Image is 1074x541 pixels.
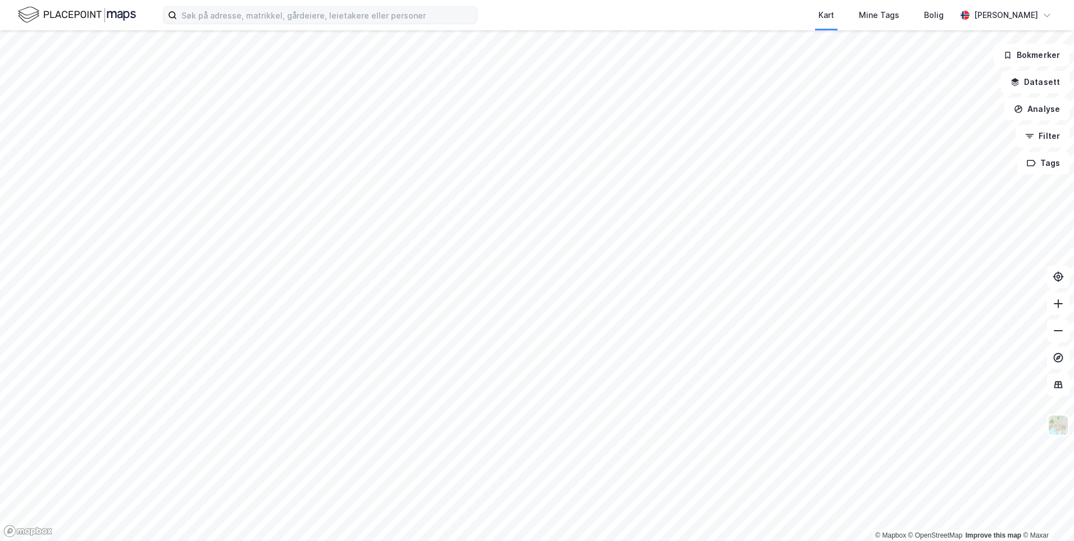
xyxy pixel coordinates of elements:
[18,5,136,25] img: logo.f888ab2527a4732fd821a326f86c7f29.svg
[818,8,834,22] div: Kart
[924,8,944,22] div: Bolig
[974,8,1038,22] div: [PERSON_NAME]
[1018,487,1074,541] div: Kontrollprogram for chat
[177,7,477,24] input: Søk på adresse, matrikkel, gårdeiere, leietakere eller personer
[859,8,899,22] div: Mine Tags
[1018,487,1074,541] iframe: Chat Widget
